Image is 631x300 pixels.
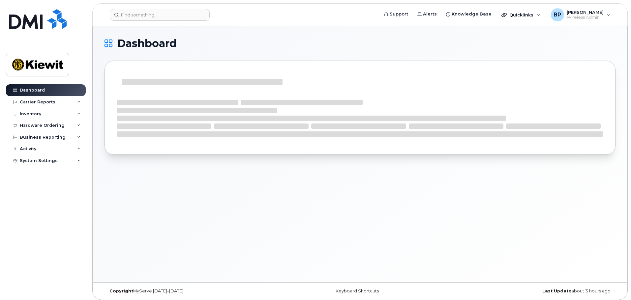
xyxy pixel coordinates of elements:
[336,288,379,293] a: Keyboard Shortcuts
[445,288,616,294] div: about 3 hours ago
[109,288,133,293] strong: Copyright
[542,288,571,293] strong: Last Update
[105,288,275,294] div: MyServe [DATE]–[DATE]
[117,39,177,48] span: Dashboard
